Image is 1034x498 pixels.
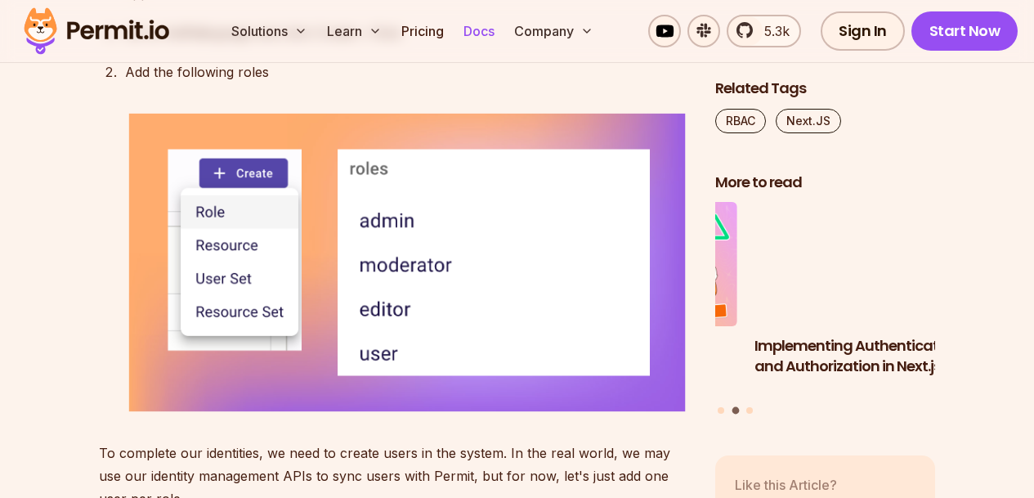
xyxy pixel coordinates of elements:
button: Go to slide 1 [718,407,724,414]
img: Implementing Authentication and Authorization in Next.js [754,203,975,327]
p: Like this Article? [735,475,857,495]
button: Go to slide 3 [746,407,753,414]
img: Frame 68088 (1).png [125,110,689,415]
h2: More to read [715,173,936,193]
li: 1 of 3 [517,203,737,397]
a: Sign In [821,11,905,51]
a: Implementing Multi-Tenant RBAC in Nuxt.jsImplementing Multi-Tenant RBAC in Nuxt.js [517,203,737,397]
span: 5.3k [754,21,790,41]
img: Permit logo [16,3,177,59]
a: RBAC [715,109,766,133]
div: Posts [715,203,936,417]
a: 5.3k [727,15,801,47]
button: Go to slide 2 [732,407,739,415]
a: Next.JS [776,109,841,133]
button: Learn [320,15,388,47]
li: 2 of 3 [754,203,975,397]
a: Start Now [911,11,1018,51]
button: Company [508,15,600,47]
h3: Implementing Multi-Tenant RBAC in Nuxt.js [517,336,737,377]
h3: Implementing Authentication and Authorization in Next.js [754,336,975,377]
button: Solutions [225,15,314,47]
a: Docs [457,15,501,47]
a: Pricing [395,15,450,47]
p: Add the following roles [125,61,689,83]
h2: Related Tags [715,79,936,99]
